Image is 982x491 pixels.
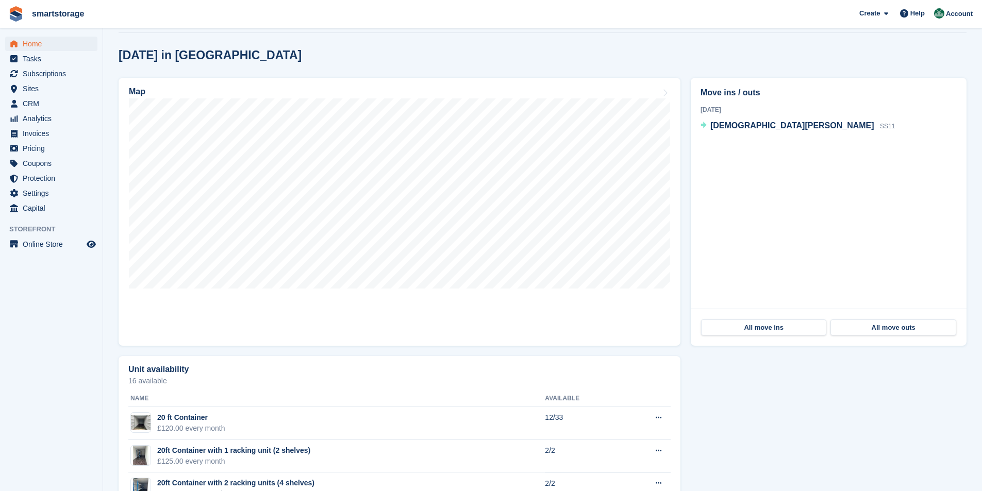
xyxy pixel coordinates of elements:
img: Peter Britcliffe [934,8,944,19]
div: 20 ft Container [157,412,225,423]
span: Tasks [23,52,85,66]
span: Invoices [23,126,85,141]
span: Coupons [23,156,85,171]
span: Online Store [23,237,85,251]
span: SS11 [880,123,895,130]
a: menu [5,111,97,126]
img: IMG_8840.jpg [131,415,151,430]
a: menu [5,171,97,185]
a: [DEMOGRAPHIC_DATA][PERSON_NAME] SS11 [701,120,895,133]
span: [DEMOGRAPHIC_DATA][PERSON_NAME] [710,121,874,130]
a: menu [5,52,97,66]
span: Home [23,37,85,51]
span: Sites [23,81,85,96]
p: 16 available [128,377,671,384]
span: Pricing [23,141,85,156]
a: All move outs [830,319,956,336]
span: Protection [23,171,85,185]
img: stora-icon-8386f47178a22dfd0bd8f6a31ec36ba5ce8667c1dd55bd0f319d3a0aa187defe.svg [8,6,24,22]
h2: Unit availability [128,365,189,374]
a: menu [5,201,97,215]
th: Name [128,391,545,407]
div: 20ft Container with 1 racking unit (2 shelves) [157,445,310,456]
span: Capital [23,201,85,215]
span: Help [910,8,925,19]
img: IMG_8853.jpg [133,445,148,466]
a: All move ins [701,319,826,336]
span: Create [859,8,880,19]
span: Subscriptions [23,66,85,81]
th: Available [545,391,622,407]
span: CRM [23,96,85,111]
a: menu [5,81,97,96]
h2: [DATE] in [GEOGRAPHIC_DATA] [119,48,302,62]
a: menu [5,37,97,51]
a: menu [5,156,97,171]
span: Analytics [23,111,85,126]
div: [DATE] [701,105,957,114]
span: Settings [23,186,85,200]
a: smartstorage [28,5,88,22]
span: Storefront [9,224,103,234]
a: menu [5,66,97,81]
a: Map [119,78,680,346]
td: 2/2 [545,440,622,473]
a: menu [5,237,97,251]
td: 12/33 [545,407,622,440]
a: menu [5,141,97,156]
h2: Map [129,87,145,96]
a: menu [5,186,97,200]
a: menu [5,126,97,141]
div: 20ft Container with 2 racking units (4 shelves) [157,478,314,488]
a: menu [5,96,97,111]
h2: Move ins / outs [701,87,957,99]
span: Account [946,9,973,19]
a: Preview store [85,238,97,250]
div: £125.00 every month [157,456,310,467]
div: £120.00 every month [157,423,225,434]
